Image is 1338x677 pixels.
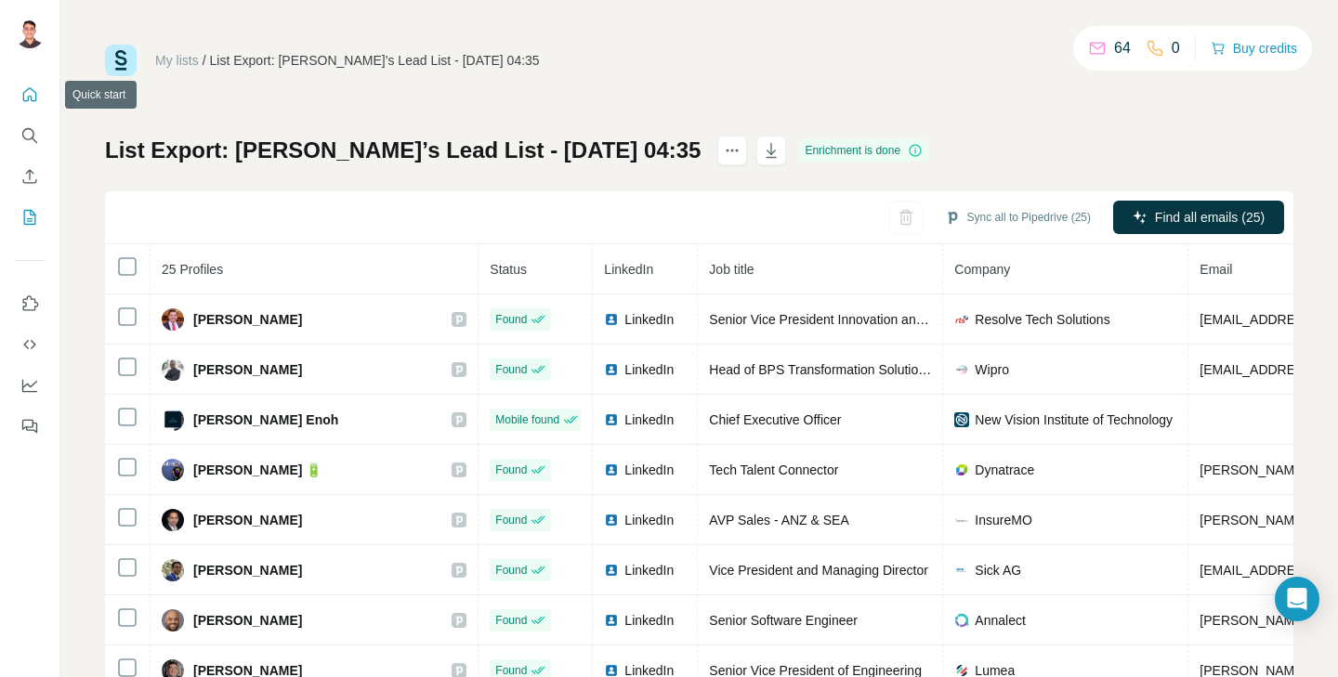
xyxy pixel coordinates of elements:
[15,19,45,48] img: Avatar
[193,611,302,630] span: [PERSON_NAME]
[193,360,302,379] span: [PERSON_NAME]
[624,461,674,479] span: LinkedIn
[193,561,302,579] span: [PERSON_NAME]
[624,360,674,379] span: LinkedIn
[709,462,838,477] span: Tech Talent Connector
[975,511,1031,529] span: InsureMO
[975,461,1034,479] span: Dynatrace
[709,563,928,578] span: Vice President and Managing Director
[162,509,184,531] img: Avatar
[717,136,747,165] button: actions
[495,462,527,478] span: Found
[954,613,969,628] img: company-logo
[799,139,928,162] div: Enrichment is done
[975,410,1173,429] span: New Vision Institute of Technology
[162,358,184,381] img: Avatar
[1172,37,1180,59] p: 0
[193,461,321,479] span: [PERSON_NAME] 🔋
[709,312,1053,327] span: Senior Vice President Innovation and Digital Transformation
[1200,262,1232,277] span: Email
[954,312,969,327] img: company-logo
[162,459,184,481] img: Avatar
[709,513,848,527] span: AVP Sales - ANZ & SEA
[709,262,754,277] span: Job title
[15,369,45,402] button: Dashboard
[105,45,137,76] img: Surfe Logo
[495,612,527,629] span: Found
[210,51,540,70] div: List Export: [PERSON_NAME]’s Lead List - [DATE] 04:35
[954,412,969,427] img: company-logo
[604,513,619,527] img: LinkedIn logo
[954,262,1010,277] span: Company
[495,411,559,428] span: Mobile found
[604,362,619,377] img: LinkedIn logo
[624,511,674,529] span: LinkedIn
[495,562,527,579] span: Found
[624,561,674,579] span: LinkedIn
[193,511,302,529] span: [PERSON_NAME]
[162,262,223,277] span: 25 Profiles
[975,310,1109,329] span: Resolve Tech Solutions
[975,561,1021,579] span: Sick AG
[15,160,45,193] button: Enrich CSV
[162,308,184,331] img: Avatar
[15,287,45,320] button: Use Surfe on LinkedIn
[624,611,674,630] span: LinkedIn
[604,412,619,427] img: LinkedIn logo
[1275,577,1319,621] div: Open Intercom Messenger
[624,310,674,329] span: LinkedIn
[162,609,184,631] img: Avatar
[1114,37,1131,59] p: 64
[203,51,206,70] li: /
[1113,201,1284,234] button: Find all emails (25)
[954,462,969,477] img: company-logo
[954,563,969,578] img: company-logo
[954,362,969,377] img: company-logo
[709,362,1107,377] span: Head of BPS Transformation Solutions - Wipro Americas (A1 and A2)
[193,410,338,429] span: [PERSON_NAME] Enoh
[15,328,45,361] button: Use Surfe API
[495,512,527,528] span: Found
[15,78,45,111] button: Quick start
[604,312,619,327] img: LinkedIn logo
[954,513,969,527] img: company-logo
[105,136,701,165] h1: List Export: [PERSON_NAME]’s Lead List - [DATE] 04:35
[624,410,674,429] span: LinkedIn
[495,361,527,378] span: Found
[709,412,841,427] span: Chief Executive Officer
[709,613,858,628] span: Senior Software Engineer
[155,53,199,68] a: My lists
[15,201,45,234] button: My lists
[15,410,45,443] button: Feedback
[604,462,619,477] img: LinkedIn logo
[604,563,619,578] img: LinkedIn logo
[975,360,1009,379] span: Wipro
[604,613,619,628] img: LinkedIn logo
[193,310,302,329] span: [PERSON_NAME]
[162,409,184,431] img: Avatar
[975,611,1025,630] span: Annalect
[1155,208,1265,227] span: Find all emails (25)
[15,119,45,152] button: Search
[1211,35,1297,61] button: Buy credits
[162,559,184,581] img: Avatar
[495,311,527,328] span: Found
[604,262,653,277] span: LinkedIn
[490,262,527,277] span: Status
[932,203,1104,231] button: Sync all to Pipedrive (25)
